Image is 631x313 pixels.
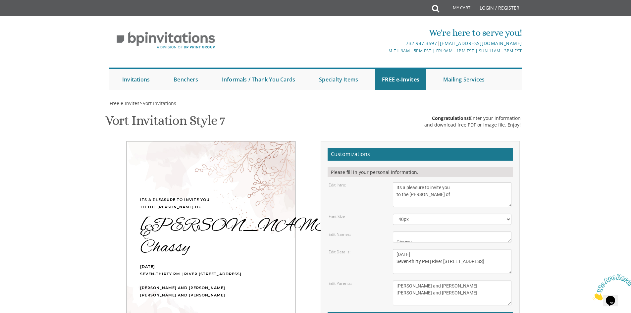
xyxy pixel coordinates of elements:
[116,69,156,90] a: Invitations
[139,100,176,106] span: >
[406,40,437,46] a: 732.947.3597
[140,222,282,251] div: [PERSON_NAME] & Chassy
[109,100,139,106] a: Free e-Invites
[3,3,44,29] img: Chat attention grabber
[167,69,205,90] a: Benchers
[329,214,345,219] label: Font Size
[437,69,491,90] a: Mailing Services
[439,1,475,17] a: My Cart
[393,281,511,305] textarea: [PERSON_NAME] and [PERSON_NAME] [PERSON_NAME] and [PERSON_NAME]
[328,148,513,161] h2: Customizations
[375,69,426,90] a: FREE e-Invites
[105,113,225,133] h1: Vort Invitation Style 7
[110,100,139,106] span: Free e-Invites
[215,69,302,90] a: Informals / Thank You Cards
[247,26,522,39] div: We're here to serve you!
[329,182,346,188] label: Edit Intro:
[247,47,522,54] div: M-Th 9am - 5pm EST | Fri 9am - 1pm EST | Sun 11am - 3pm EST
[328,167,513,177] div: Please fill in your personal information.
[312,69,365,90] a: Specialty Items
[247,39,522,47] div: |
[329,281,352,286] label: Edit Parents:
[109,26,223,54] img: BP Invitation Loft
[140,284,282,299] div: [PERSON_NAME] and [PERSON_NAME] [PERSON_NAME] and [PERSON_NAME]
[142,100,176,106] a: Vort Invitations
[432,115,470,121] span: Congratulations!
[440,40,522,46] a: [EMAIL_ADDRESS][DOMAIN_NAME]
[140,196,282,211] div: Its a pleasure to invite you to the [PERSON_NAME] of
[393,249,511,274] textarea: [DATE] Seven-thirty PM | River [STREET_ADDRESS]
[143,100,176,106] span: Vort Invitations
[329,232,351,237] label: Edit Names:
[393,232,511,242] textarea: [PERSON_NAME] & Esti
[424,115,521,122] div: Enter your information
[393,182,511,207] textarea: With much gratitude to Hashem We would like to invite you to The vort of our dear children
[329,249,350,255] label: Edit Details:
[424,122,521,128] div: and download free PDF or Image file. Enjoy!
[590,272,631,303] iframe: chat widget
[140,263,282,278] div: [DATE] Seven-thirty PM | River [STREET_ADDRESS]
